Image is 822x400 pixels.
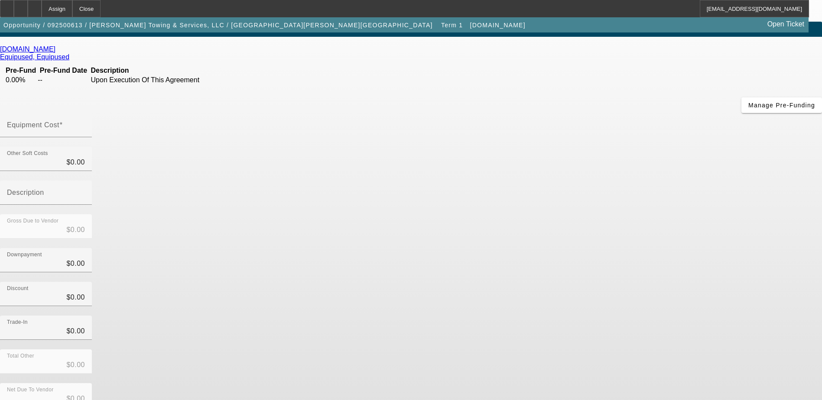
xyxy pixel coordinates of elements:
th: Pre-Fund Date [37,66,89,75]
mat-label: Equipment Cost [7,121,59,129]
button: Term 1 [438,17,466,33]
span: Opportunity / 092500613 / [PERSON_NAME] Towing & Services, LLC / [GEOGRAPHIC_DATA][PERSON_NAME][G... [3,22,433,29]
button: Manage Pre-Funding [741,97,822,113]
span: Term 1 [441,22,463,29]
mat-label: Downpayment [7,252,42,258]
button: [DOMAIN_NAME] [468,17,528,33]
mat-label: Description [7,189,44,196]
th: Description [91,66,216,75]
mat-label: Total Other [7,353,34,359]
a: Open Ticket [764,17,808,32]
mat-label: Discount [7,286,29,291]
mat-label: Other Soft Costs [7,151,48,156]
td: -- [37,76,89,84]
th: Pre-Fund [5,66,36,75]
span: Manage Pre-Funding [748,102,815,109]
td: 0.00% [5,76,36,84]
mat-label: Net Due To Vendor [7,387,54,393]
td: Upon Execution Of This Agreement [91,76,216,84]
mat-label: Trade-In [7,319,28,325]
span: [DOMAIN_NAME] [470,22,526,29]
mat-label: Gross Due to Vendor [7,218,58,224]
